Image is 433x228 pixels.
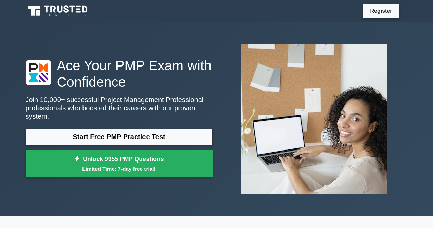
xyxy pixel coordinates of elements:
[34,165,204,173] small: Limited Time: 7-day free trial!
[26,57,213,90] h1: Ace Your PMP Exam with Confidence
[26,150,213,178] a: Unlock 9955 PMP QuestionsLimited Time: 7-day free trial!
[366,7,396,15] a: Register
[26,129,213,145] a: Start Free PMP Practice Test
[26,96,213,120] p: Join 10,000+ successful Project Management Professional professionals who boosted their careers w...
